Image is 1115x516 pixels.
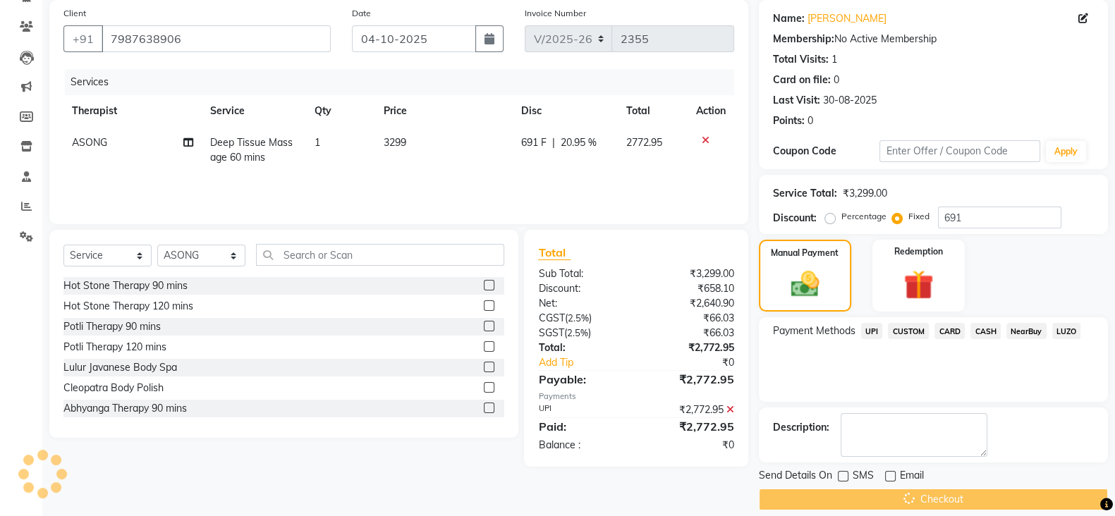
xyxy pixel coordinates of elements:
label: Redemption [894,245,943,258]
div: Last Visit: [773,93,820,108]
div: ₹0 [636,438,745,453]
div: ₹66.03 [636,326,745,340]
div: ₹3,299.00 [636,266,745,281]
div: 0 [834,73,839,87]
span: 1 [315,136,320,149]
div: No Active Membership [773,32,1094,47]
a: [PERSON_NAME] [808,11,886,26]
label: Fixed [908,210,930,223]
span: Payment Methods [773,324,855,338]
div: Hot Stone Therapy 120 mins [63,299,193,314]
div: Coupon Code [773,144,880,159]
div: ₹2,772.95 [636,371,745,388]
div: Payable: [528,371,636,388]
div: Sub Total: [528,266,636,281]
div: ₹0 [654,355,745,370]
th: Disc [513,95,617,127]
span: 2772.95 [626,136,662,149]
div: Payments [538,391,733,403]
div: ₹2,772.95 [636,403,745,417]
div: 30-08-2025 [823,93,877,108]
label: Client [63,7,86,20]
div: 0 [808,113,813,128]
div: Services [65,69,745,95]
span: | [552,135,555,150]
div: Card on file: [773,73,831,87]
span: 2.5% [567,312,588,324]
input: Search by Name/Mobile/Email/Code [102,25,331,52]
div: Name: [773,11,805,26]
span: CARD [934,323,965,339]
label: Percentage [841,210,886,223]
button: +91 [63,25,103,52]
div: ₹658.10 [636,281,745,296]
div: ₹2,772.95 [636,418,745,435]
div: Potli Therapy 120 mins [63,340,166,355]
label: Manual Payment [771,247,839,259]
div: Potli Therapy 90 mins [63,319,161,334]
a: Add Tip [528,355,654,370]
div: Cleopatra Body Polish [63,381,164,395]
img: _cash.svg [782,268,828,300]
div: Hot Stone Therapy 90 mins [63,278,188,293]
div: UPI [528,403,636,417]
th: Price [375,95,513,127]
th: Service [202,95,305,127]
input: Enter Offer / Coupon Code [879,140,1040,162]
div: Discount: [528,281,636,296]
div: Net: [528,296,636,311]
div: ₹2,772.95 [636,340,745,355]
span: CASH [970,323,1001,339]
span: SMS [853,468,874,486]
div: ₹66.03 [636,311,745,326]
div: ₹2,640.90 [636,296,745,311]
span: 20.95 % [561,135,597,150]
div: ( ) [528,326,636,340]
th: Total [617,95,687,127]
div: Lulur Javanese Body Spa [63,360,177,375]
span: 2.5% [566,327,587,338]
span: ASONG [72,136,107,149]
div: ₹3,299.00 [843,186,887,201]
div: Paid: [528,418,636,435]
span: SGST [538,326,563,339]
div: Total Visits: [773,52,829,67]
span: Send Details On [759,468,832,486]
div: 1 [831,52,837,67]
span: 691 F [521,135,547,150]
div: Service Total: [773,186,837,201]
input: Search or Scan [256,244,504,266]
div: Abhyanga Therapy 90 mins [63,401,187,416]
th: Action [688,95,734,127]
span: LUZO [1052,323,1081,339]
div: Description: [773,420,829,435]
div: Membership: [773,32,834,47]
th: Qty [306,95,375,127]
label: Date [352,7,371,20]
div: Total: [528,340,636,355]
span: NearBuy [1006,323,1047,339]
div: Points: [773,113,805,128]
button: Apply [1046,141,1086,162]
span: UPI [861,323,883,339]
img: _gift.svg [894,266,942,303]
div: Balance : [528,438,636,453]
span: CGST [538,312,564,324]
div: Discount: [773,211,817,226]
span: 3299 [384,136,406,149]
span: Total [538,245,571,260]
div: ( ) [528,311,636,326]
span: Email [900,468,924,486]
th: Therapist [63,95,202,127]
span: Deep Tissue Massage 60 mins [210,136,293,164]
span: CUSTOM [888,323,929,339]
label: Invoice Number [525,7,586,20]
